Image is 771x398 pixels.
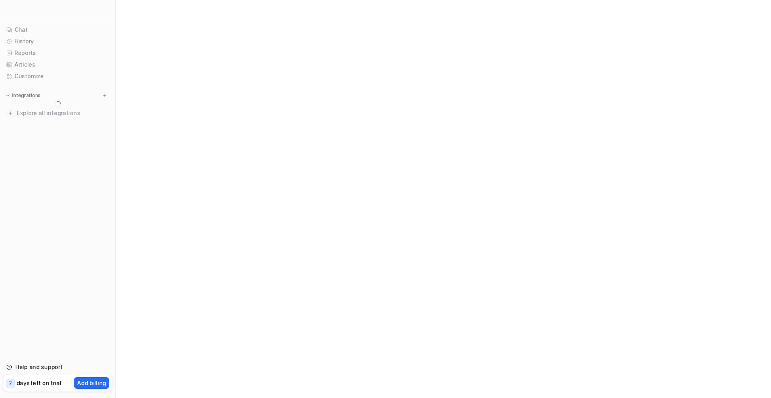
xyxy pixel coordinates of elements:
[3,108,112,119] a: Explore all integrations
[17,107,109,120] span: Explore all integrations
[77,379,106,387] p: Add billing
[3,24,112,35] a: Chat
[3,59,112,70] a: Articles
[6,109,14,117] img: explore all integrations
[9,380,12,387] p: 7
[74,377,109,389] button: Add billing
[5,93,10,98] img: expand menu
[12,92,41,99] p: Integrations
[3,91,43,99] button: Integrations
[102,93,108,98] img: menu_add.svg
[3,361,112,373] a: Help and support
[16,379,61,387] p: days left on trial
[3,36,112,47] a: History
[3,71,112,82] a: Customize
[3,47,112,59] a: Reports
